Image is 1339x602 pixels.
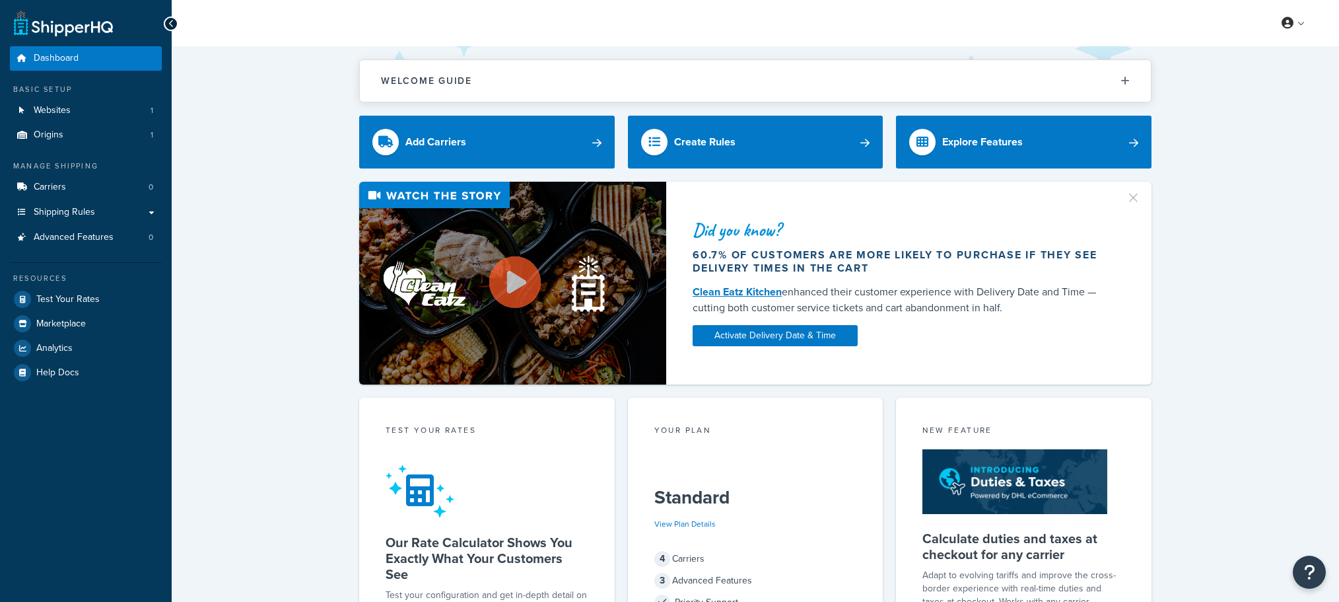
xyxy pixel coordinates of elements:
a: Test Your Rates [10,287,162,311]
li: Origins [10,123,162,147]
a: Origins1 [10,123,162,147]
div: enhanced their customer experience with Delivery Date and Time — cutting both customer service ti... [693,284,1110,316]
div: 60.7% of customers are more likely to purchase if they see delivery times in the cart [693,248,1110,275]
div: Resources [10,273,162,284]
div: Your Plan [654,424,857,439]
button: Open Resource Center [1293,556,1326,589]
div: Did you know? [693,221,1110,239]
div: Create Rules [674,133,736,151]
span: Help Docs [36,367,79,379]
a: Marketplace [10,312,162,336]
a: Explore Features [896,116,1151,169]
a: Add Carriers [359,116,615,169]
div: Basic Setup [10,84,162,95]
div: New Feature [922,424,1125,439]
a: Websites1 [10,98,162,123]
li: Websites [10,98,162,123]
a: Advanced Features0 [10,225,162,250]
span: Origins [34,130,63,141]
li: Carriers [10,175,162,200]
span: 4 [654,551,670,567]
span: Carriers [34,182,66,193]
h5: Calculate duties and taxes at checkout for any carrier [922,531,1125,562]
div: Explore Features [942,133,1023,151]
a: Dashboard [10,46,162,71]
a: Create Rules [628,116,883,169]
a: Analytics [10,336,162,360]
span: Analytics [36,343,73,354]
button: Welcome Guide [360,60,1151,102]
span: 3 [654,573,670,589]
a: Clean Eatz Kitchen [693,284,782,299]
div: Add Carriers [405,133,466,151]
li: Advanced Features [10,225,162,250]
span: Websites [34,105,71,116]
span: 1 [151,130,153,141]
h5: Our Rate Calculator Shows You Exactly What Your Customers See [386,535,588,582]
span: 0 [149,232,153,243]
h2: Welcome Guide [381,76,472,86]
div: Test your rates [386,424,588,439]
h5: Standard [654,487,857,508]
a: Shipping Rules [10,200,162,225]
span: 1 [151,105,153,116]
span: Marketplace [36,319,86,330]
span: Test Your Rates [36,294,100,305]
img: Video thumbnail [359,182,666,385]
span: Advanced Features [34,232,114,243]
div: Advanced Features [654,572,857,590]
div: Manage Shipping [10,161,162,172]
a: Activate Delivery Date & Time [693,325,858,346]
span: 0 [149,182,153,193]
a: View Plan Details [654,518,716,530]
div: Carriers [654,550,857,568]
span: Shipping Rules [34,207,95,218]
a: Carriers0 [10,175,162,200]
span: Dashboard [34,53,79,64]
a: Help Docs [10,361,162,385]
